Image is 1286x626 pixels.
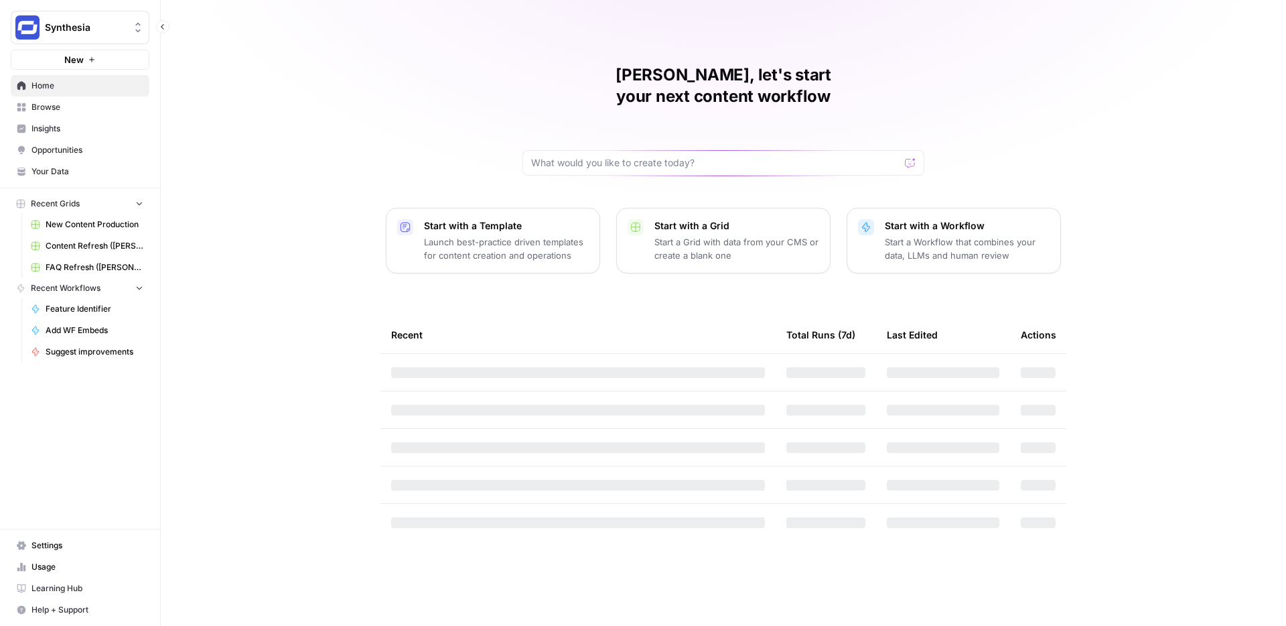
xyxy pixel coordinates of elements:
[31,166,143,178] span: Your Data
[424,235,589,262] p: Launch best-practice driven templates for content creation and operations
[654,235,819,262] p: Start a Grid with data from your CMS or create a blank one
[11,139,149,161] a: Opportunities
[531,156,900,170] input: What would you like to create today?
[25,341,149,363] a: Suggest improvements
[31,540,143,552] span: Settings
[887,316,938,353] div: Last Edited
[64,53,84,66] span: New
[11,75,149,97] a: Home
[31,101,143,113] span: Browse
[11,11,149,44] button: Workspace: Synthesia
[11,556,149,578] a: Usage
[46,240,143,252] span: Content Refresh ([PERSON_NAME])
[11,97,149,118] a: Browse
[25,320,149,341] a: Add WF Embeds
[45,21,126,34] span: Synthesia
[847,208,1061,273] button: Start with a WorkflowStart a Workflow that combines your data, LLMs and human review
[522,64,924,107] h1: [PERSON_NAME], let's start your next content workflow
[11,578,149,599] a: Learning Hub
[391,316,765,353] div: Recent
[46,218,143,231] span: New Content Production
[31,123,143,135] span: Insights
[46,324,143,336] span: Add WF Embeds
[25,257,149,278] a: FAQ Refresh ([PERSON_NAME])
[654,219,819,233] p: Start with a Grid
[46,346,143,358] span: Suggest improvements
[46,303,143,315] span: Feature Identifier
[31,561,143,573] span: Usage
[11,161,149,182] a: Your Data
[31,80,143,92] span: Home
[885,235,1050,262] p: Start a Workflow that combines your data, LLMs and human review
[31,198,80,210] span: Recent Grids
[11,278,149,298] button: Recent Workflows
[11,535,149,556] a: Settings
[11,118,149,139] a: Insights
[386,208,600,273] button: Start with a TemplateLaunch best-practice driven templates for content creation and operations
[25,214,149,235] a: New Content Production
[15,15,40,40] img: Synthesia Logo
[31,582,143,594] span: Learning Hub
[616,208,831,273] button: Start with a GridStart a Grid with data from your CMS or create a blank one
[46,261,143,273] span: FAQ Refresh ([PERSON_NAME])
[31,144,143,156] span: Opportunities
[786,316,855,353] div: Total Runs (7d)
[11,599,149,621] button: Help + Support
[11,194,149,214] button: Recent Grids
[25,298,149,320] a: Feature Identifier
[25,235,149,257] a: Content Refresh ([PERSON_NAME])
[31,604,143,616] span: Help + Support
[885,219,1050,233] p: Start with a Workflow
[424,219,589,233] p: Start with a Template
[31,282,100,294] span: Recent Workflows
[11,50,149,70] button: New
[1021,316,1056,353] div: Actions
